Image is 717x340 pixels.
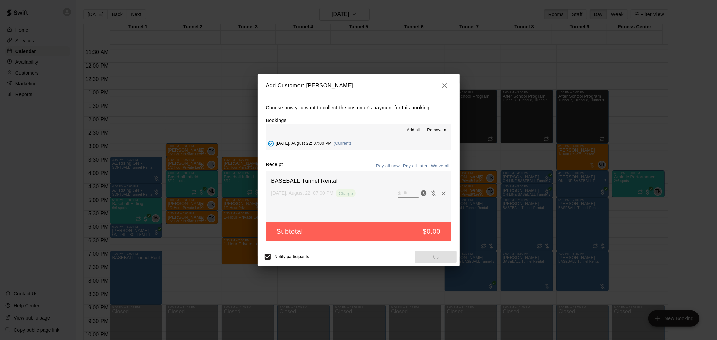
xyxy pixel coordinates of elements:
[334,141,351,146] span: (Current)
[424,125,451,136] button: Remove all
[374,161,402,171] button: Pay all now
[429,161,451,171] button: Waive all
[439,188,449,198] button: Remove
[403,125,424,136] button: Add all
[271,177,446,185] h6: BASEBALL Tunnel Rental
[266,137,451,150] button: Added - Collect Payment[DATE], August 22: 07:00 PM(Current)
[401,161,429,171] button: Pay all later
[266,139,276,149] button: Added - Collect Payment
[423,227,440,236] h5: $0.00
[258,74,460,98] h2: Add Customer: [PERSON_NAME]
[271,189,334,196] p: [DATE], August 22: 07:00 PM
[266,161,283,171] label: Receipt
[419,190,429,196] span: Pay now
[427,127,448,134] span: Remove all
[266,103,451,112] p: Choose how you want to collect the customer's payment for this booking
[275,255,309,259] span: Notify participants
[266,118,287,123] label: Bookings
[429,190,439,196] span: Waive payment
[277,227,303,236] h5: Subtotal
[276,141,332,146] span: [DATE], August 22: 07:00 PM
[398,190,401,197] p: $
[407,127,421,134] span: Add all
